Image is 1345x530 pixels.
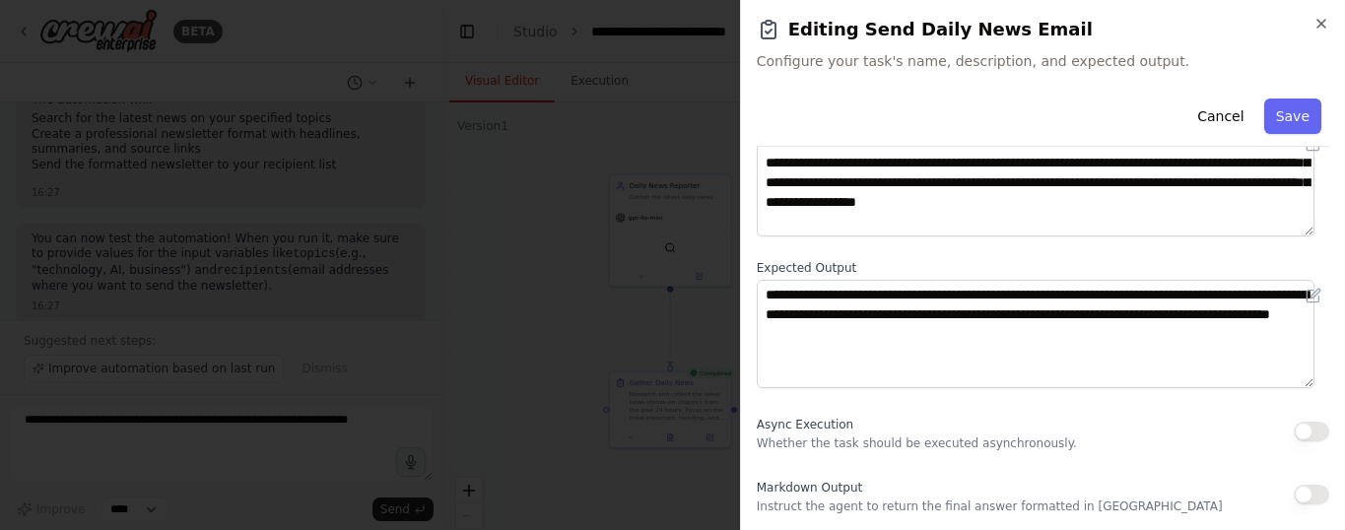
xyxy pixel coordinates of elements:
span: Async Execution [757,418,853,431]
button: Cancel [1185,99,1255,134]
button: Open in editor [1302,284,1325,307]
h2: Editing Send Daily News Email [757,16,1329,43]
span: Configure your task's name, description, and expected output. [757,51,1329,71]
p: Whether the task should be executed asynchronously. [757,435,1077,451]
p: Instruct the agent to return the final answer formatted in [GEOGRAPHIC_DATA] [757,498,1223,514]
button: Save [1264,99,1321,134]
span: Markdown Output [757,481,862,495]
label: Expected Output [757,260,1329,276]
